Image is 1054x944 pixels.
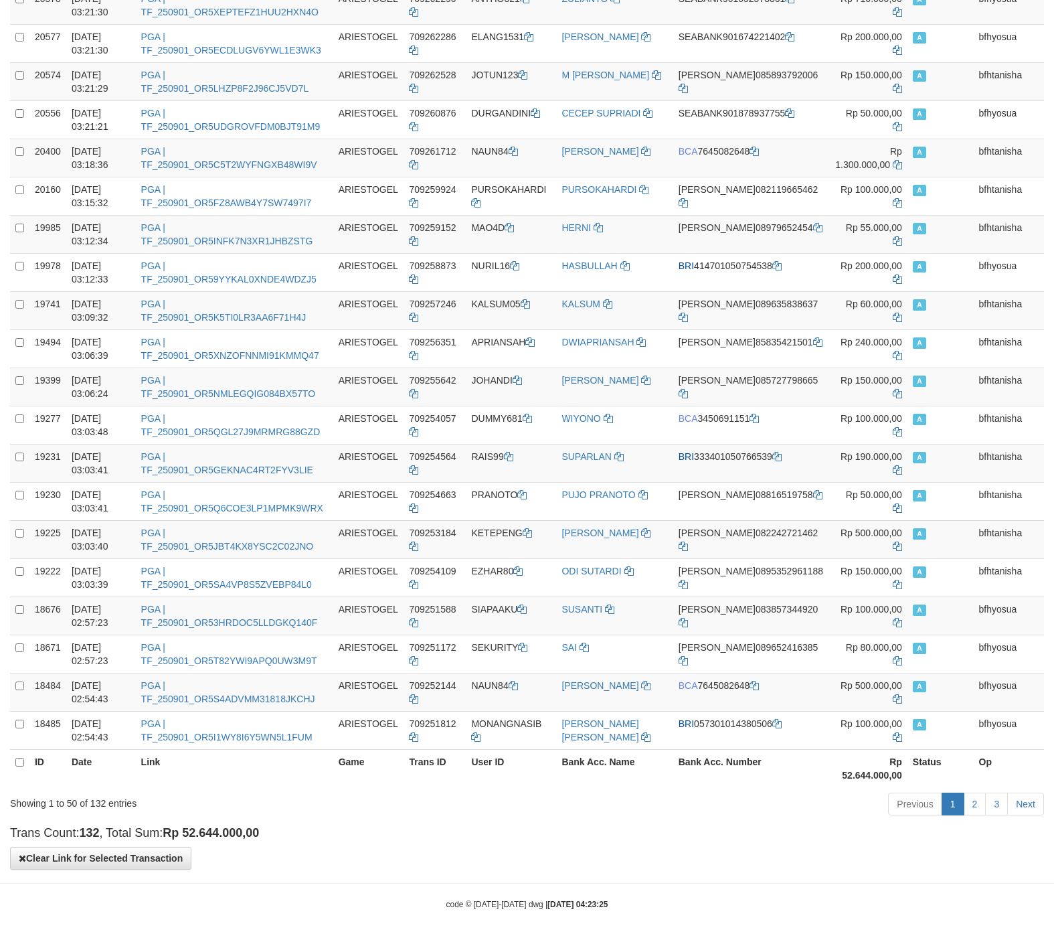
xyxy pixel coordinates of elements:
td: 709255642 [404,368,466,406]
a: PGA | TF_250901_OR59YYKAL0XNDE4WDZJ5 [141,260,317,285]
span: Approved - Marked by bfhtanisha [913,528,926,540]
th: Link [136,749,333,787]
td: 709257246 [404,291,466,329]
a: PGA | TF_250901_OR53HRDOC5LLDGKQ140F [141,604,318,628]
span: Approved - Marked by bfhtanisha [913,337,926,349]
span: [PERSON_NAME] [679,299,756,309]
span: Rp 500.000,00 [841,528,902,538]
td: 089652416385 [673,635,828,673]
td: NURIL16 [466,253,556,291]
a: HERNI [561,222,591,233]
span: Approved - Marked by bfhyosua [913,261,926,272]
td: 19978 [29,253,66,291]
td: 709258873 [404,253,466,291]
td: ARIESTOGEL [333,368,404,406]
td: 19225 [29,520,66,558]
td: 709256351 [404,329,466,368]
td: 082119665462 [673,177,828,215]
td: [DATE] 03:12:34 [66,215,136,253]
th: Status [907,749,974,787]
td: 709254109 [404,558,466,597]
a: [PERSON_NAME] [561,31,638,42]
td: ARIESTOGEL [333,62,404,100]
span: Rp 150.000,00 [841,566,902,576]
a: Previous [888,793,942,815]
td: ARIESTOGEL [333,520,404,558]
span: BCA [679,680,698,691]
th: Op [974,749,1044,787]
th: Trans ID [404,749,466,787]
span: Approved - Marked by bfhyosua [913,643,926,654]
td: 19985 [29,215,66,253]
td: 19741 [29,291,66,329]
a: [PERSON_NAME] [561,680,638,691]
a: PGA | TF_250901_OR5T82YWI9APQ0UW3M9T [141,642,317,666]
td: ARIESTOGEL [333,482,404,520]
td: 709254663 [404,482,466,520]
a: PGA | TF_250901_OR5I1WY8I6Y5WN5L1FUM [141,718,313,742]
td: [DATE] 03:15:32 [66,177,136,215]
td: 709253184 [404,520,466,558]
span: [PERSON_NAME] [679,566,756,576]
td: ARIESTOGEL [333,291,404,329]
th: User ID [466,749,556,787]
span: Approved - Marked by bfhtanisha [913,70,926,82]
span: Approved - Marked by bfhyosua [913,681,926,692]
td: 19399 [29,368,66,406]
span: Rp 200.000,00 [841,260,902,271]
span: Approved - Marked by bfhtanisha [913,414,926,425]
a: [PERSON_NAME] [561,375,638,386]
td: 709254057 [404,406,466,444]
a: PURSOKAHARDI [561,184,636,195]
td: 7645082648 [673,139,828,177]
a: PGA | TF_250901_OR5Q6COE3LP1MPMK9WRX [141,489,323,514]
h4: Trans Count: , Total Sum: [10,827,1044,840]
td: bfhyosua [974,597,1044,635]
span: BRI [679,260,694,271]
td: [DATE] 03:21:30 [66,24,136,62]
a: KALSUM [561,299,600,309]
a: 2 [964,793,986,815]
td: 19222 [29,558,66,597]
span: BCA [679,413,698,424]
td: 19231 [29,444,66,482]
td: 18484 [29,673,66,711]
td: 414701050754538 [673,253,828,291]
td: JOTUN123 [466,62,556,100]
a: WIYONO [561,413,600,424]
td: bfhtanisha [974,291,1044,329]
td: [DATE] 03:06:24 [66,368,136,406]
span: Rp 50.000,00 [846,108,902,119]
td: 18485 [29,711,66,749]
span: Approved - Marked by bfhtanisha [913,147,926,158]
td: MAO4D [466,215,556,253]
a: PGA | TF_250901_OR5FZ8AWB4Y7SW7497I7 [141,184,312,208]
th: Bank Acc. Number [673,749,828,787]
td: 085893792006 [673,62,828,100]
td: bfhyosua [974,673,1044,711]
td: ARIESTOGEL [333,444,404,482]
td: ARIESTOGEL [333,406,404,444]
span: Rp 100.000,00 [841,718,902,729]
td: APRIANSAH [466,329,556,368]
td: 085727798665 [673,368,828,406]
a: PGA | TF_250901_OR5K5TI0LR3AA6F71H4J [141,299,306,323]
td: bfhyosua [974,635,1044,673]
th: ID [29,749,66,787]
td: bfhtanisha [974,329,1044,368]
span: BRI [679,718,694,729]
span: Approved - Marked by bfhyosua [913,108,926,120]
span: Rp 80.000,00 [846,642,902,653]
span: Rp 50.000,00 [846,489,902,500]
td: 08979652454 [673,215,828,253]
strong: Rp 52.644.000,00 [163,826,259,840]
a: SUPARLAN [561,451,611,462]
td: [DATE] 03:03:48 [66,406,136,444]
td: 19230 [29,482,66,520]
td: 333401050766539 [673,444,828,482]
span: Rp 150.000,00 [841,375,902,386]
a: ODI SUTARDI [561,566,621,576]
span: [PERSON_NAME] [679,337,756,347]
a: M [PERSON_NAME] [561,70,649,80]
a: PGA | TF_250901_OR5JBT4KX8YSC2C02JNO [141,528,314,552]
